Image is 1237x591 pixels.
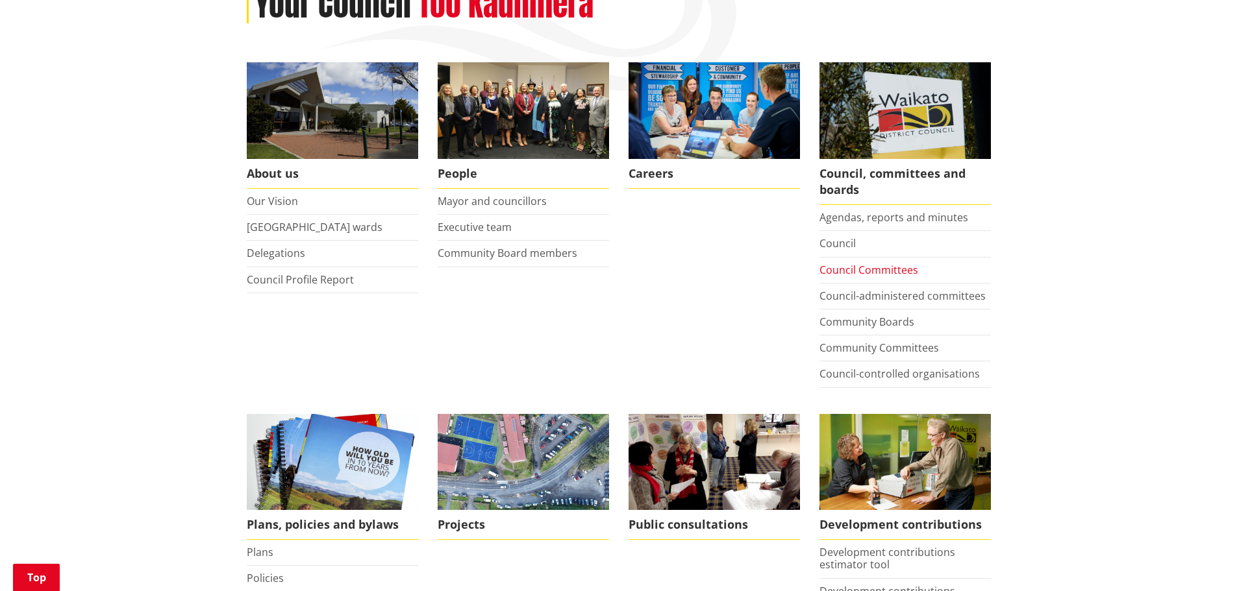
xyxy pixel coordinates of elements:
[1177,537,1224,583] iframe: Messenger Launcher
[819,289,986,303] a: Council-administered committees
[247,545,273,559] a: Plans
[819,510,991,540] span: Development contributions
[438,220,512,234] a: Executive team
[438,414,609,511] img: DJI_0336
[819,414,991,511] img: Fees
[629,159,800,189] span: Careers
[819,210,968,224] a: Agendas, reports and minutes
[247,414,418,540] a: We produce a number of plans, policies and bylaws including the Long Term Plan Plans, policies an...
[629,62,800,159] img: Office staff in meeting - Career page
[629,62,800,189] a: Careers
[438,62,609,159] img: 2022 Council
[629,414,800,540] a: public-consultations Public consultations
[438,194,547,208] a: Mayor and councillors
[819,341,939,355] a: Community Committees
[819,159,991,205] span: Council, committees and boards
[438,246,577,260] a: Community Board members
[247,62,418,189] a: WDC Building 0015 About us
[819,62,991,159] img: Waikato-District-Council-sign
[13,564,60,591] a: Top
[247,159,418,189] span: About us
[247,62,418,159] img: WDC Building 0015
[819,414,991,540] a: FInd out more about fees and fines here Development contributions
[247,194,298,208] a: Our Vision
[247,220,382,234] a: [GEOGRAPHIC_DATA] wards
[819,263,918,277] a: Council Committees
[438,510,609,540] span: Projects
[438,62,609,189] a: 2022 Council People
[819,545,955,572] a: Development contributions estimator tool
[629,414,800,511] img: public-consultations
[247,272,354,287] a: Council Profile Report
[247,571,284,585] a: Policies
[247,246,305,260] a: Delegations
[819,367,980,381] a: Council-controlled organisations
[819,236,856,250] a: Council
[247,510,418,540] span: Plans, policies and bylaws
[629,510,800,540] span: Public consultations
[819,62,991,205] a: Waikato-District-Council-sign Council, committees and boards
[247,414,418,511] img: Long Term Plan
[438,414,609,540] a: Projects
[819,315,914,329] a: Community Boards
[438,159,609,189] span: People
